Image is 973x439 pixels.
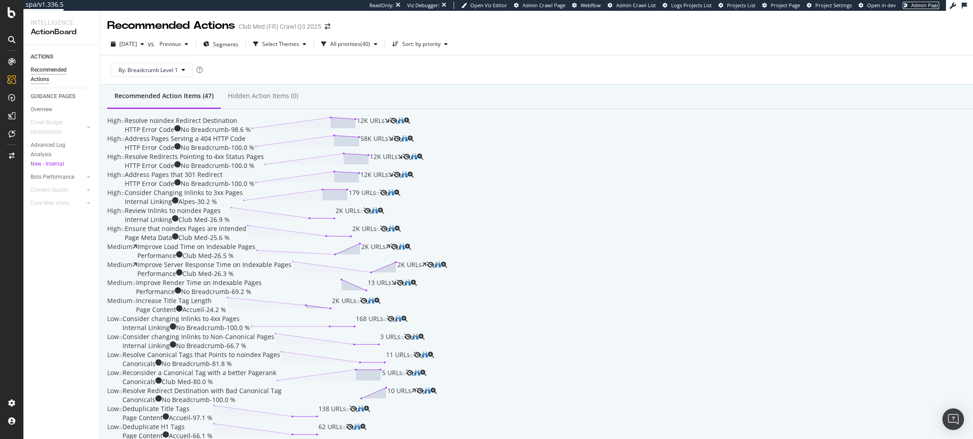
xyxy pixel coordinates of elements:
[31,172,74,182] div: Bots Performance
[360,41,370,47] div: ( 40 )
[31,140,93,169] a: Advanced Log AnalysisNew - Internal
[137,251,176,260] div: Performance
[136,278,262,287] div: Improve Render Time on Indexable Pages
[119,318,123,321] img: Equal
[181,125,251,134] div: No Breadcrumb - 98.6 %
[123,350,280,359] div: Resolve Canonical Tags that Points to noindex Pages
[132,300,136,303] img: Equal
[357,116,385,134] span: 12K URLs
[401,316,408,322] div: magnifying-glass-plus
[391,244,399,250] div: eye-slash
[372,206,378,215] a: binoculars
[318,404,346,422] span: 138 URLs
[581,2,601,9] span: Webflow
[136,287,175,296] div: Performance
[125,152,264,161] div: Resolve Redirects Pointing to 4xx Status Pages
[403,154,411,160] div: eye-slash
[396,280,405,286] div: eye-slash
[121,174,125,177] img: Equal
[382,368,402,386] span: 5 URLs
[125,233,172,242] div: Page Meta Data
[31,105,93,114] a: Overview
[663,2,712,9] a: Logs Projects List
[31,159,85,169] div: New - Internal
[178,233,230,242] div: Club Med - 25.6 %
[404,334,412,340] div: eye-slash
[125,179,174,188] div: HTTP Error Code
[31,105,52,114] div: Overview
[420,370,427,376] div: magnifying-glass-plus
[346,424,354,430] div: eye-slash
[107,170,121,179] span: High
[388,224,395,233] a: binoculars
[428,352,434,358] div: magnifying-glass-plus
[156,37,192,51] button: Previous
[119,354,123,357] img: Equal
[354,422,360,431] a: binoculars
[107,134,121,143] span: High
[342,426,346,429] img: Equal
[911,2,939,9] span: Admin Page
[125,224,246,233] div: Ensure that noindex Pages are intended
[395,316,401,322] div: binoculars
[107,37,148,51] button: [DATE]
[441,262,447,268] div: magnifying-glass-plus
[107,206,121,215] span: High
[370,152,398,170] span: 12K URLs
[125,188,243,197] div: Consider Changing Inlinks to 3xx Pages
[859,2,896,9] a: Open in dev
[121,156,125,159] img: Equal
[107,242,132,251] span: Medium
[125,161,174,170] div: HTTP Error Code
[360,210,364,213] img: Equal
[368,298,374,304] div: binoculars
[408,136,414,142] div: magnifying-glass-plus
[107,314,119,323] span: Low
[107,386,119,395] span: Low
[427,262,435,268] div: eye-slash
[176,323,250,332] div: No Breadcrumb - 100.0 %
[125,206,221,215] div: Review Inlinks to noindex Pages
[123,341,170,350] div: Internal Linking
[119,372,123,375] img: Equal
[361,242,386,260] span: 2K URLs
[388,188,394,197] a: binoculars
[393,136,401,142] div: eye-slash
[422,350,428,359] a: binoculars
[137,269,176,278] div: Performance
[182,269,234,278] div: Club Med - 26.3 %
[148,40,156,49] span: vs
[414,352,422,358] div: eye-slash
[514,2,565,9] a: Admin Crawl Page
[31,92,93,101] a: GUIDANCE PAGES
[182,251,234,260] div: Club Med - 26.5 %
[387,316,395,322] div: eye-slash
[390,118,398,124] div: eye-slash
[771,2,800,9] span: Project Page
[401,134,408,143] a: binoculars
[393,172,401,178] div: eye-slash
[330,41,360,47] div: All priorities
[405,278,411,287] a: binoculars
[107,260,132,269] span: Medium
[336,206,360,224] span: 2K URLs
[402,41,441,47] div: Sort: by priority
[213,41,238,48] span: Segments
[398,116,404,125] a: binoculars
[461,2,507,9] a: Open Viz Editor
[123,377,155,386] div: Canonicals
[411,280,417,286] div: magnifying-glass-plus
[121,138,125,141] img: Equal
[156,40,181,48] span: Previous
[182,305,226,314] div: Accueil - 24.2 %
[132,282,136,285] img: Equal
[119,408,123,411] img: Equal
[111,63,193,77] button: By: Breadcrumb Level 1
[399,244,405,250] div: binoculars
[380,190,388,196] div: eye-slash
[424,388,431,394] div: binoculars
[410,354,414,357] img: Equal
[31,186,84,195] a: Content Quality
[119,390,123,393] img: Equal
[107,332,119,341] span: Low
